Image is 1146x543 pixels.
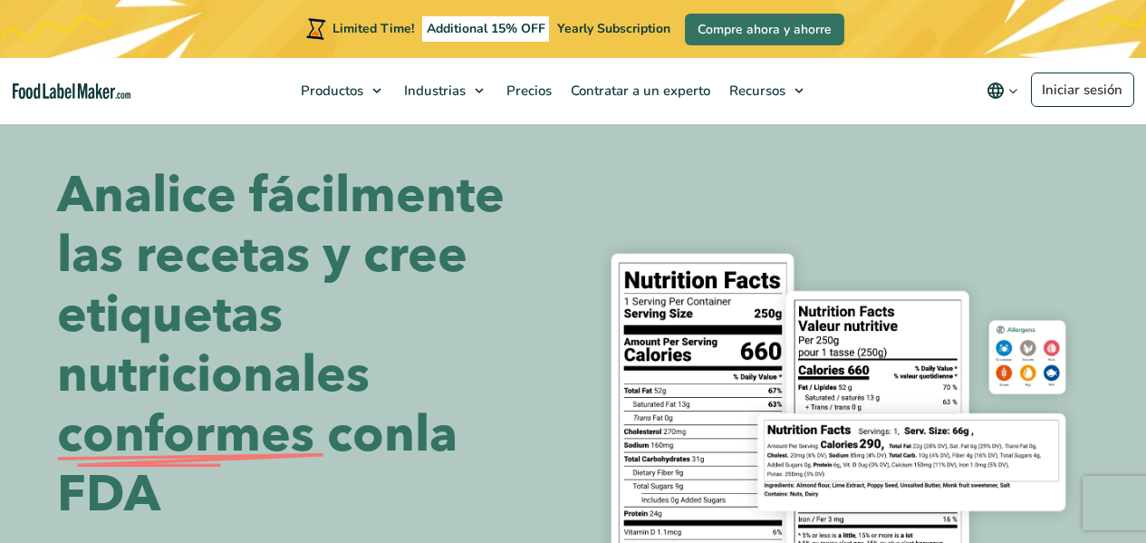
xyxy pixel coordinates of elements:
[395,58,493,123] a: Industrias
[562,58,716,123] a: Contratar a un experto
[557,20,670,37] span: Yearly Subscription
[57,166,560,525] h1: Analice fácilmente las recetas y cree etiquetas nutricionales la FDA
[292,58,390,123] a: Productos
[565,82,712,100] span: Contratar a un experto
[501,82,554,100] span: Precios
[422,16,550,42] span: Additional 15% OFF
[399,82,467,100] span: Industrias
[685,14,844,45] a: Compre ahora y ahorre
[720,58,813,123] a: Recursos
[332,20,414,37] span: Limited Time!
[724,82,787,100] span: Recursos
[57,405,415,465] span: conformes con
[497,58,557,123] a: Precios
[1031,73,1134,107] a: Iniciar sesión
[295,82,365,100] span: Productos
